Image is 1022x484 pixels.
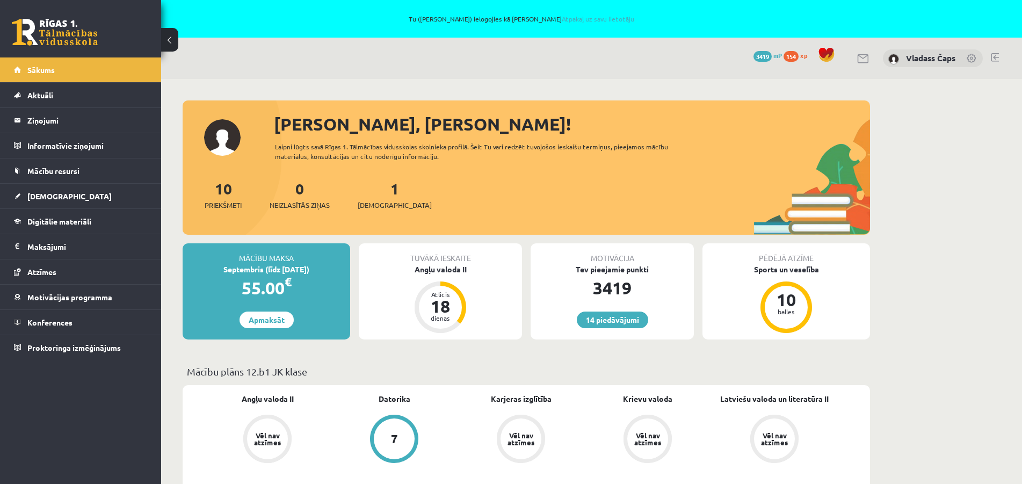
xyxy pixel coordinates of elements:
a: Karjeras izglītība [491,393,552,404]
a: Vēl nav atzīmes [711,415,838,465]
span: Neizlasītās ziņas [270,200,330,211]
div: Mācību maksa [183,243,350,264]
div: balles [770,308,802,315]
img: Vladass Čaps [888,54,899,64]
a: Vēl nav atzīmes [204,415,331,465]
div: Vēl nav atzīmes [759,432,789,446]
a: Datorika [379,393,410,404]
a: Mācību resursi [14,158,148,183]
a: 10Priekšmeti [205,179,242,211]
div: Laipni lūgts savā Rīgas 1. Tālmācības vidusskolas skolnieka profilā. Šeit Tu vari redzēt tuvojošo... [275,142,687,161]
a: Atzīmes [14,259,148,284]
span: Digitālie materiāli [27,216,91,226]
div: Motivācija [531,243,694,264]
a: Latviešu valoda un literatūra II [720,393,829,404]
a: Vēl nav atzīmes [584,415,711,465]
a: 7 [331,415,458,465]
a: Informatīvie ziņojumi [14,133,148,158]
p: Mācību plāns 12.b1 JK klase [187,364,866,379]
span: Mācību resursi [27,166,79,176]
div: 55.00 [183,275,350,301]
div: Tuvākā ieskaite [359,243,522,264]
a: Angļu valoda II Atlicis 18 dienas [359,264,522,335]
a: Rīgas 1. Tālmācības vidusskola [12,19,98,46]
a: Vēl nav atzīmes [458,415,584,465]
div: dienas [424,315,456,321]
a: 1[DEMOGRAPHIC_DATA] [358,179,432,211]
span: 154 [784,51,799,62]
a: Aktuāli [14,83,148,107]
div: 3419 [531,275,694,301]
a: 14 piedāvājumi [577,312,648,328]
a: 154 xp [784,51,813,60]
a: Angļu valoda II [242,393,294,404]
div: 10 [770,291,802,308]
a: 3419 mP [753,51,782,60]
div: 18 [424,298,456,315]
span: Tu ([PERSON_NAME]) ielogojies kā [PERSON_NAME] [124,16,920,22]
span: xp [800,51,807,60]
span: Aktuāli [27,90,53,100]
span: [DEMOGRAPHIC_DATA] [27,191,112,201]
span: mP [773,51,782,60]
span: Konferences [27,317,73,327]
div: Vēl nav atzīmes [252,432,282,446]
a: Maksājumi [14,234,148,259]
div: Tev pieejamie punkti [531,264,694,275]
div: 7 [391,433,398,445]
a: Sākums [14,57,148,82]
a: Ziņojumi [14,108,148,133]
a: Sports un veselība 10 balles [702,264,870,335]
a: Proktoringa izmēģinājums [14,335,148,360]
div: [PERSON_NAME], [PERSON_NAME]! [274,111,870,137]
a: Atpakaļ uz savu lietotāju [562,15,634,23]
span: Sākums [27,65,55,75]
a: Digitālie materiāli [14,209,148,234]
span: Proktoringa izmēģinājums [27,343,121,352]
legend: Informatīvie ziņojumi [27,133,148,158]
a: Konferences [14,310,148,335]
span: Priekšmeti [205,200,242,211]
span: 3419 [753,51,772,62]
span: Motivācijas programma [27,292,112,302]
div: Pēdējā atzīme [702,243,870,264]
div: Septembris (līdz [DATE]) [183,264,350,275]
span: [DEMOGRAPHIC_DATA] [358,200,432,211]
div: Vēl nav atzīmes [506,432,536,446]
div: Atlicis [424,291,456,298]
legend: Maksājumi [27,234,148,259]
div: Vēl nav atzīmes [633,432,663,446]
div: Angļu valoda II [359,264,522,275]
div: Sports un veselība [702,264,870,275]
a: Krievu valoda [623,393,672,404]
span: € [285,274,292,290]
a: Motivācijas programma [14,285,148,309]
a: Vladass Čaps [906,53,955,63]
a: Apmaksāt [240,312,294,328]
a: 0Neizlasītās ziņas [270,179,330,211]
legend: Ziņojumi [27,108,148,133]
span: Atzīmes [27,267,56,277]
a: [DEMOGRAPHIC_DATA] [14,184,148,208]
